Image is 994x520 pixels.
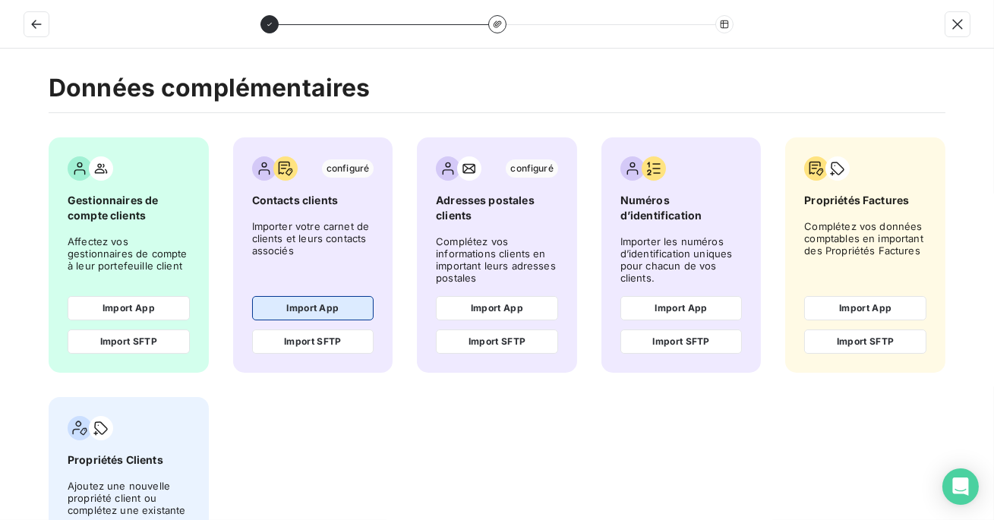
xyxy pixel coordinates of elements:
[68,296,190,320] button: Import App
[620,193,743,223] span: Numéros d’identification
[68,480,190,516] span: Ajoutez une nouvelle propriété client ou complétez une existante
[68,329,190,354] button: Import SFTP
[252,329,374,354] button: Import SFTP
[804,220,926,284] span: Complétez vos données comptables en important des Propriétés Factures
[804,193,926,208] span: Propriétés Factures
[804,296,926,320] button: Import App
[620,235,743,284] span: Importer les numéros d’identification uniques pour chacun de vos clients.
[620,329,743,354] button: Import SFTP
[436,329,558,354] button: Import SFTP
[49,73,945,113] h2: Données complémentaires
[252,220,374,284] span: Importer votre carnet de clients et leurs contacts associés
[68,235,190,284] span: Affectez vos gestionnaires de compte à leur portefeuille client
[436,193,558,223] span: Adresses postales clients
[620,296,743,320] button: Import App
[436,235,558,284] span: Complétez vos informations clients en important leurs adresses postales
[68,452,190,468] span: Propriétés Clients
[322,159,374,178] span: configuré
[252,193,374,208] span: Contacts clients
[68,193,190,223] span: Gestionnaires de compte clients
[506,159,557,178] span: configuré
[804,329,926,354] button: Import SFTP
[942,468,979,505] div: Open Intercom Messenger
[252,296,374,320] button: Import App
[436,296,558,320] button: Import App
